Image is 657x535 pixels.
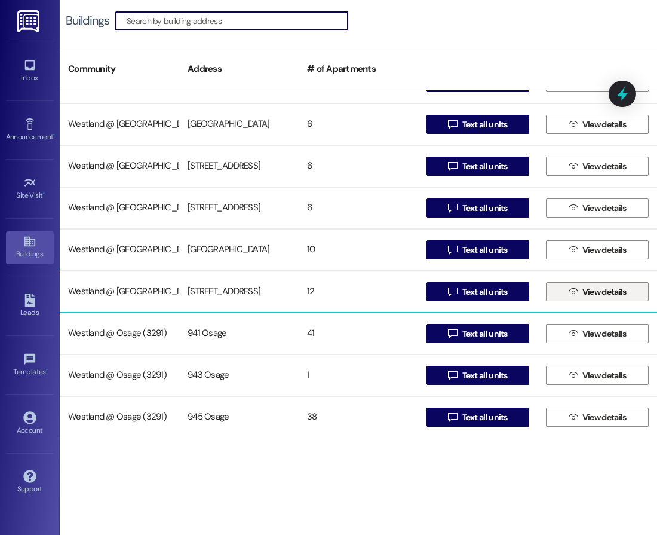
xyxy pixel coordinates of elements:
i:  [448,120,457,129]
span: Text all units [462,202,508,215]
i:  [448,329,457,338]
span: View details [582,286,627,298]
div: Buildings [66,14,109,27]
div: Community [60,54,179,84]
span: View details [582,202,627,215]
i:  [448,245,457,255]
div: [STREET_ADDRESS] [179,280,299,304]
a: Leads [6,290,54,322]
span: Text all units [462,369,508,382]
i:  [448,203,457,213]
div: Westland @ [GEOGRAPHIC_DATA] ([STREET_ADDRESS][PERSON_NAME]) (3306) [60,238,179,262]
span: View details [582,411,627,424]
span: View details [582,328,627,340]
div: [GEOGRAPHIC_DATA] [179,238,299,262]
div: 6 [299,154,418,178]
i:  [569,161,578,171]
div: [STREET_ADDRESS] [179,196,299,220]
div: 38 [299,405,418,429]
button: View details [546,408,649,427]
a: Buildings [6,231,54,264]
span: • [46,366,48,374]
i:  [569,329,578,338]
a: Inbox [6,55,54,87]
div: [GEOGRAPHIC_DATA] [179,112,299,136]
i:  [569,203,578,213]
div: Westland @ [GEOGRAPHIC_DATA] (803-[GEOGRAPHIC_DATA][PERSON_NAME]) (3298) [60,196,179,220]
div: 945 Osage [179,405,299,429]
div: 943 Osage [179,363,299,387]
a: Site Visit • [6,173,54,205]
button: Text all units [426,366,529,385]
div: Westland @ Osage (3291) [60,322,179,346]
i:  [448,412,457,422]
i:  [448,287,457,296]
i:  [448,161,457,171]
a: Support [6,466,54,499]
div: 1 [299,363,418,387]
div: 10 [299,238,418,262]
img: ResiDesk Logo [17,10,42,32]
span: Text all units [462,328,508,340]
span: View details [582,160,627,173]
span: View details [582,369,627,382]
button: Text all units [426,157,529,176]
a: Account [6,408,54,440]
span: View details [582,118,627,131]
span: Text all units [462,244,508,256]
button: View details [546,324,649,343]
span: Text all units [462,286,508,298]
i:  [569,287,578,296]
i:  [569,412,578,422]
button: Text all units [426,115,529,134]
button: Text all units [426,408,529,427]
span: View details [582,244,627,256]
div: Address [179,54,299,84]
div: Westland @ Osage (3291) [60,363,179,387]
div: 6 [299,196,418,220]
i:  [569,371,578,380]
div: 12 [299,280,418,304]
i:  [569,120,578,129]
div: 6 [299,112,418,136]
div: Westland @ [GEOGRAPHIC_DATA] (803-[GEOGRAPHIC_DATA][PERSON_NAME]) (3298) [60,154,179,178]
span: Text all units [462,160,508,173]
button: View details [546,240,649,259]
div: Westland @ [GEOGRAPHIC_DATA] ([STREET_ADDRESS][PERSON_NAME] (3274) [60,280,179,304]
button: View details [546,198,649,218]
div: # of Apartments [299,54,418,84]
div: [STREET_ADDRESS] [179,154,299,178]
button: View details [546,115,649,134]
div: Westland @ Osage (3291) [60,405,179,429]
span: Text all units [462,411,508,424]
div: Westland @ [GEOGRAPHIC_DATA] (803-[GEOGRAPHIC_DATA][PERSON_NAME]) (3298) [60,112,179,136]
i:  [448,371,457,380]
div: 41 [299,322,418,346]
input: Search by building address [127,13,348,29]
button: View details [546,157,649,176]
span: • [43,189,45,198]
button: View details [546,366,649,385]
i:  [569,245,578,255]
button: Text all units [426,198,529,218]
button: Text all units [426,324,529,343]
button: Text all units [426,282,529,301]
button: View details [546,282,649,301]
a: Templates • [6,349,54,381]
span: Text all units [462,118,508,131]
span: • [53,131,55,139]
div: 941 Osage [179,322,299,346]
button: Text all units [426,240,529,259]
